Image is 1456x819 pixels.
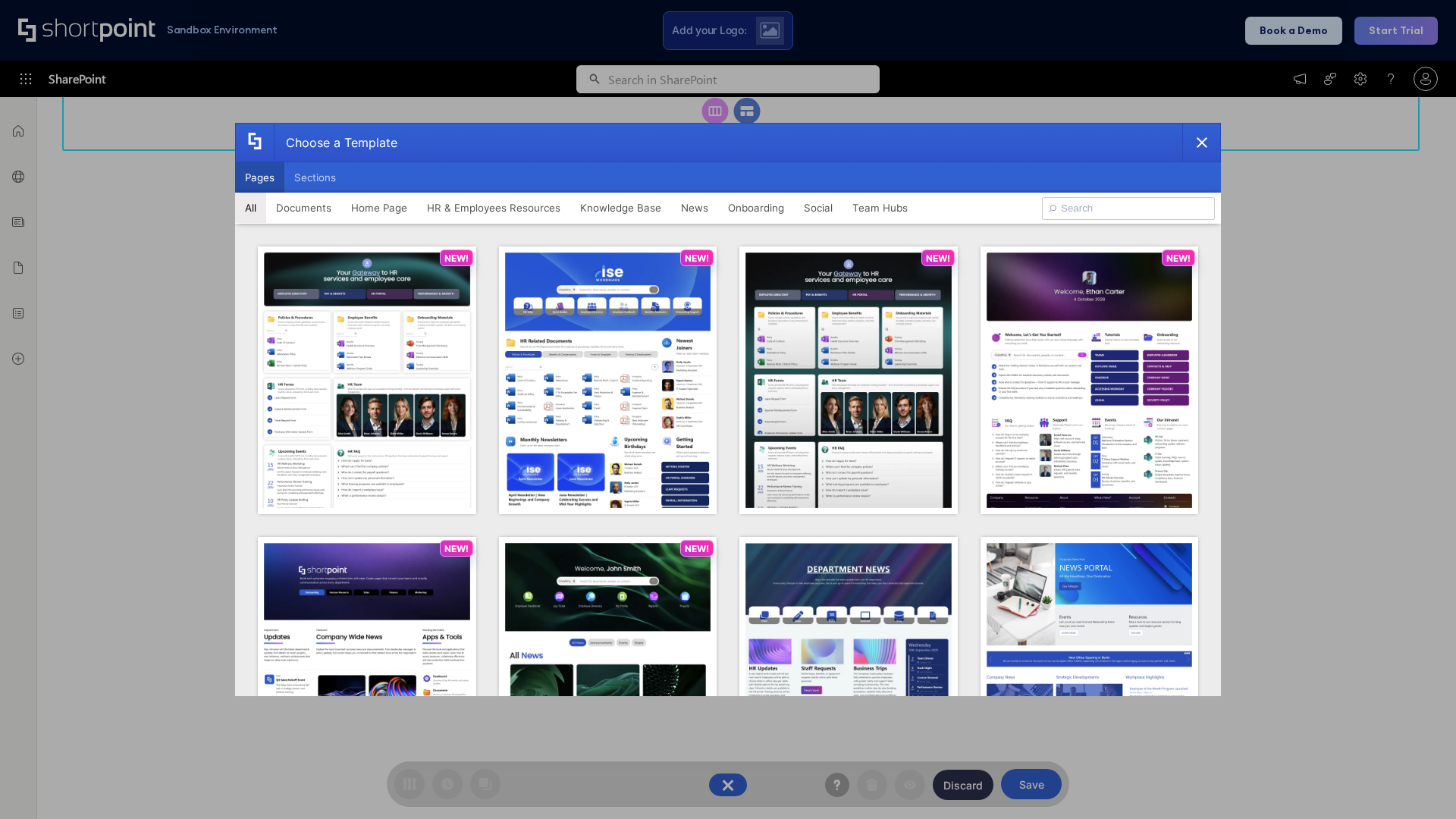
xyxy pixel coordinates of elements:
button: Team Hubs [843,193,918,223]
button: Onboarding [718,193,794,223]
div: Choose a Template [274,124,397,162]
p: NEW! [444,253,469,264]
button: HR & Employees Resources [417,193,570,223]
button: News [671,193,718,223]
button: Social [794,193,843,223]
div: template selector [235,123,1221,696]
p: NEW! [926,253,950,264]
iframe: Chat Widget [1380,746,1456,819]
p: NEW! [1166,253,1191,264]
input: Search [1042,197,1215,220]
button: Sections [284,162,346,193]
button: Documents [266,193,341,223]
button: All [235,193,266,223]
button: Pages [235,162,284,193]
button: Knowledge Base [570,193,671,223]
button: Home Page [341,193,417,223]
p: NEW! [444,543,469,554]
p: NEW! [685,253,709,264]
p: NEW! [685,543,709,554]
